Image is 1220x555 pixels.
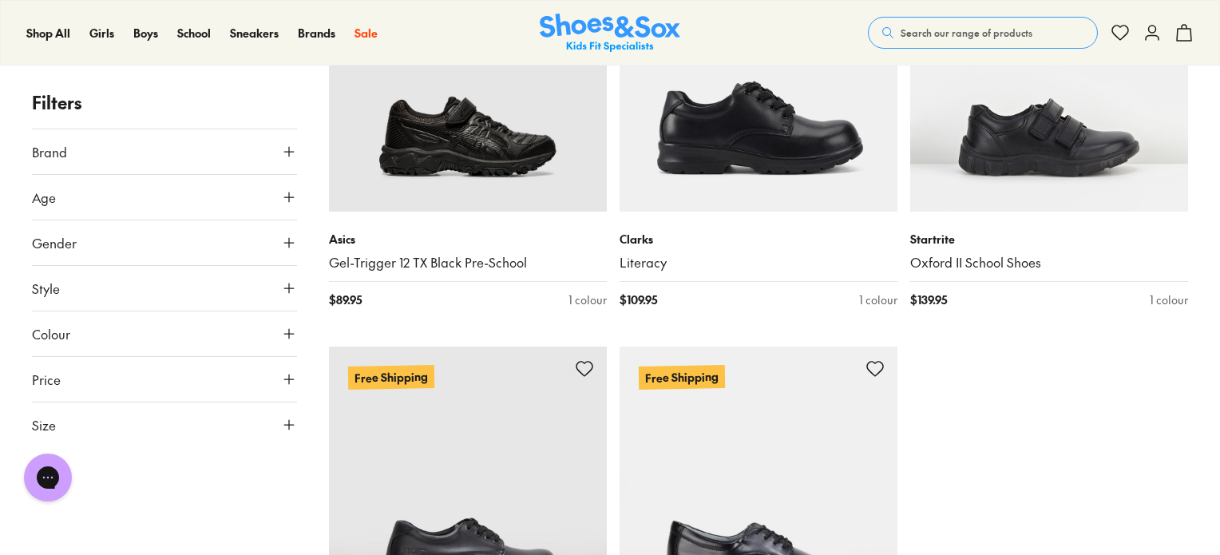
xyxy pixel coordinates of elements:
p: Startrite [910,231,1188,248]
a: Oxford II School Shoes [910,254,1188,272]
span: Age [32,188,56,207]
button: Colour [32,311,297,356]
button: Brand [32,129,297,174]
span: School [177,25,211,41]
span: Style [32,279,60,298]
a: School [177,25,211,42]
div: 1 colour [1150,291,1188,308]
a: Literacy [620,254,897,272]
span: Price [32,370,61,389]
a: Shop All [26,25,70,42]
span: $ 109.95 [620,291,657,308]
div: 1 colour [568,291,607,308]
a: Shoes & Sox [540,14,680,53]
button: Gender [32,220,297,265]
span: $ 89.95 [329,291,362,308]
span: Shop All [26,25,70,41]
a: Brands [298,25,335,42]
span: Gender [32,233,77,252]
img: SNS_Logo_Responsive.svg [540,14,680,53]
a: Sale [355,25,378,42]
span: Brands [298,25,335,41]
p: Free Shipping [348,365,434,390]
span: $ 139.95 [910,291,947,308]
p: Clarks [620,231,897,248]
span: Girls [89,25,114,41]
span: Sneakers [230,25,279,41]
button: Age [32,175,297,220]
span: Size [32,415,56,434]
p: Asics [329,231,607,248]
span: Search our range of products [901,26,1032,40]
button: Size [32,402,297,447]
a: Gel-Trigger 12 TX Black Pre-School [329,254,607,272]
div: 1 colour [859,291,897,308]
a: Boys [133,25,158,42]
iframe: Gorgias live chat messenger [16,448,80,507]
span: Sale [355,25,378,41]
span: Brand [32,142,67,161]
p: Filters [32,89,297,116]
a: Sneakers [230,25,279,42]
a: Girls [89,25,114,42]
button: Price [32,357,297,402]
span: Boys [133,25,158,41]
button: Search our range of products [868,17,1098,49]
span: Colour [32,324,70,343]
button: Style [32,266,297,311]
p: Free Shipping [639,365,725,390]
